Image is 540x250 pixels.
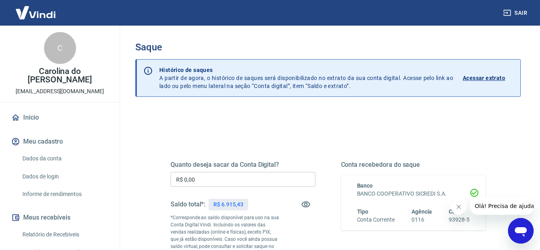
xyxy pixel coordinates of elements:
iframe: Fechar mensagem [451,199,467,215]
h6: 0116 [412,216,432,224]
p: R$ 6.915,43 [213,200,243,209]
a: Relatório de Recebíveis [19,226,110,243]
img: Vindi [10,0,62,25]
span: Agência [412,208,432,215]
h6: 93928-5 [449,216,470,224]
h5: Saldo total*: [171,200,205,208]
h5: Conta recebedora do saque [341,161,486,169]
p: Acessar extrato [463,74,505,82]
h6: Conta Corrente [357,216,395,224]
a: Acessar extrato [463,66,514,90]
p: Carolina do [PERSON_NAME] [6,67,113,84]
button: Sair [502,6,530,20]
a: Início [10,109,110,126]
h5: Quanto deseja sacar da Conta Digital? [171,161,315,169]
iframe: Mensagem da empresa [470,197,534,215]
span: Tipo [357,208,369,215]
a: Informe de rendimentos [19,186,110,202]
p: Histórico de saques [159,66,453,74]
div: C [44,32,76,64]
span: Olá! Precisa de ajuda? [5,6,67,12]
button: Meu cadastro [10,133,110,150]
span: Banco [357,182,373,189]
button: Meus recebíveis [10,209,110,226]
span: Conta [449,208,464,215]
h3: Saque [135,42,521,53]
a: Dados de login [19,168,110,185]
p: A partir de agora, o histórico de saques será disponibilizado no extrato da sua conta digital. Ac... [159,66,453,90]
a: Dados da conta [19,150,110,167]
p: [EMAIL_ADDRESS][DOMAIN_NAME] [16,87,104,96]
iframe: Botão para abrir a janela de mensagens [508,218,534,244]
h6: BANCO COOPERATIVO SICREDI S.A. [357,190,470,198]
